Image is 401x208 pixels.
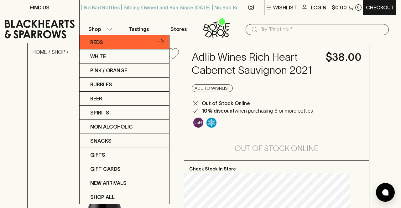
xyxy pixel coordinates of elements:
[80,134,169,148] a: Snacks
[90,38,103,46] p: Reds
[90,179,127,187] p: New Arrivals
[382,189,388,195] img: bubble-icon
[90,95,102,102] p: Beer
[80,106,169,120] a: Spirits
[90,193,115,201] p: SHOP ALL
[80,162,169,176] a: Gift Cards
[80,190,169,204] a: SHOP ALL
[80,92,169,106] a: Beer
[90,81,112,88] p: Bubbles
[80,63,169,78] a: Pink / Orange
[80,176,169,190] a: New Arrivals
[80,120,169,134] a: Non Alcoholic
[90,109,109,116] p: Spirits
[90,165,121,173] p: Gift Cards
[80,78,169,92] a: Bubbles
[80,49,169,63] a: White
[90,67,127,74] p: Pink / Orange
[90,123,133,130] p: Non Alcoholic
[90,53,106,60] p: White
[90,137,112,145] p: Snacks
[80,35,169,49] a: Reds
[90,151,105,159] p: Gifts
[80,148,169,162] a: Gifts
